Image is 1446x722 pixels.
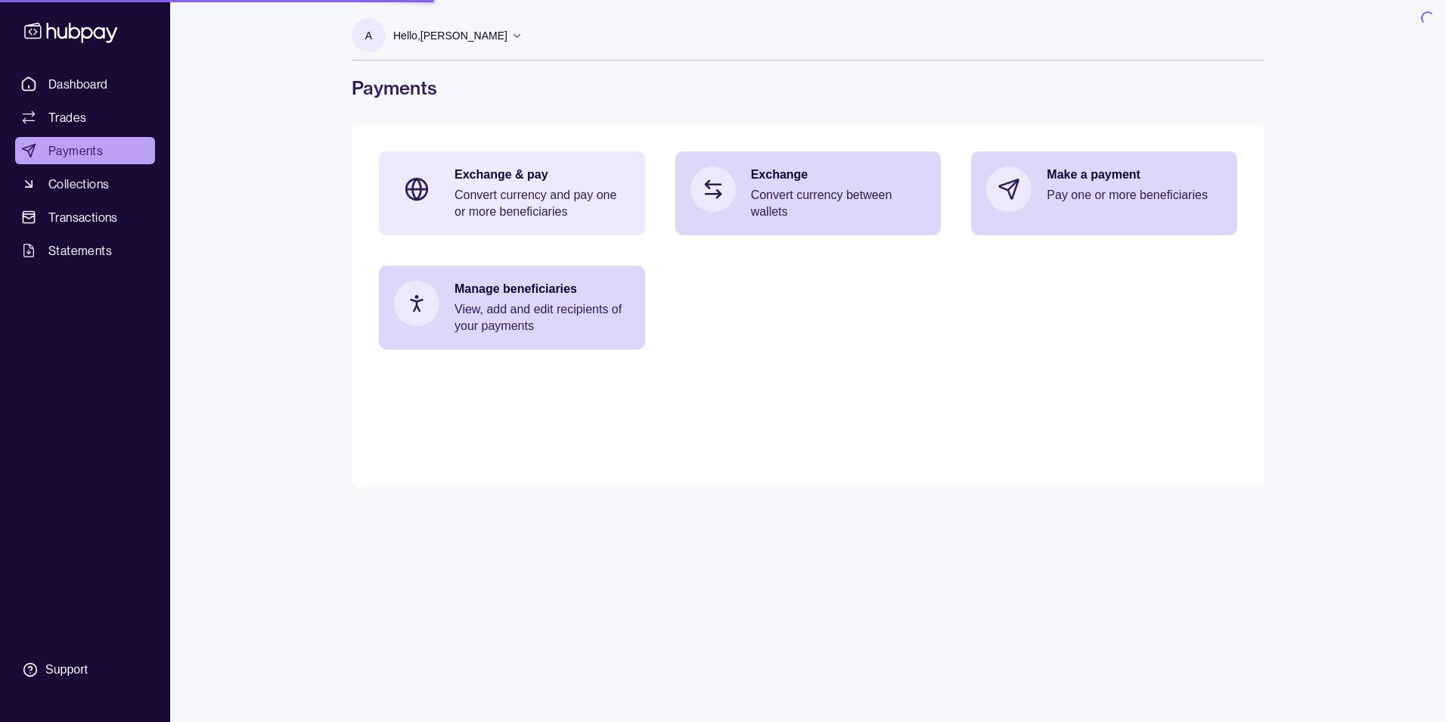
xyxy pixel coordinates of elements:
p: Convert currency between wallets [751,187,926,220]
span: Dashboard [48,75,108,93]
span: Transactions [48,208,118,226]
a: Dashboard [15,70,155,98]
p: Exchange & pay [455,166,630,183]
a: Collections [15,170,155,198]
div: Support [45,661,88,678]
a: Payments [15,137,155,164]
p: A [365,27,372,44]
a: Manage beneficiariesView, add and edit recipients of your payments [379,266,645,350]
p: Manage beneficiaries [455,281,630,297]
span: Collections [48,175,109,193]
a: Support [15,654,155,686]
a: Make a paymentPay one or more beneficiaries [971,151,1237,227]
p: Make a payment [1047,166,1222,183]
a: Trades [15,104,155,131]
a: ExchangeConvert currency between wallets [675,151,942,235]
a: Exchange & payConvert currency and pay one or more beneficiaries [379,151,645,235]
p: Convert currency and pay one or more beneficiaries [455,187,630,220]
p: View, add and edit recipients of your payments [455,301,630,335]
p: Pay one or more beneficiaries [1047,187,1222,204]
span: Statements [48,241,112,260]
a: Transactions [15,204,155,231]
p: Hello, [PERSON_NAME] [393,27,507,44]
span: Trades [48,108,86,126]
p: Exchange [751,166,926,183]
h1: Payments [352,76,1264,100]
a: Statements [15,237,155,264]
span: Payments [48,142,103,160]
